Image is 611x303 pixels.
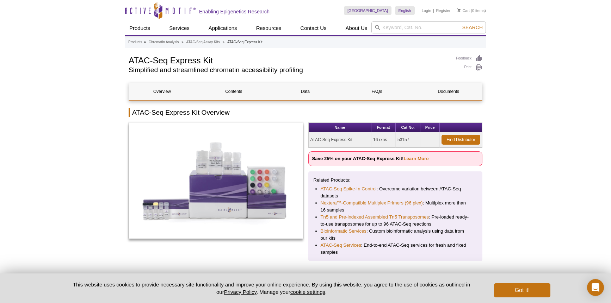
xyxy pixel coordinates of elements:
[344,6,391,15] a: [GEOGRAPHIC_DATA]
[321,185,377,192] a: ATAC-Seq Spike-In Control
[321,200,423,207] a: Nextera™-Compatible Multiplex Primers (96 plex)
[462,25,483,30] span: Search
[129,122,303,239] img: ATAC-Seq Express Kit
[224,289,257,295] a: Privacy Policy
[129,67,449,73] h2: Simplified and streamlined chromatin accessibility profiling
[420,123,440,132] th: Price
[321,228,366,235] a: Bioinformatic Services
[436,8,450,13] a: Register
[309,132,372,147] td: ATAC-Seq Express Kit
[129,55,449,65] h1: ATAC-Seq Express Kit
[296,21,331,35] a: Contact Us
[314,177,477,184] p: Related Products:
[129,108,482,117] h2: ATAC-Seq Express Kit Overview
[371,123,396,132] th: Format
[125,21,154,35] a: Products
[422,8,431,13] a: Login
[341,21,372,35] a: About Us
[403,156,428,161] a: Learn More
[227,40,263,44] li: ATAC-Seq Express Kit
[457,8,470,13] a: Cart
[321,214,429,221] a: Tn5 and Pre-indexed Assembled Tn5 Transposomes
[61,281,482,296] p: This website uses cookies to provide necessary site functionality and improve your online experie...
[321,242,361,249] a: ATAC-Seq Services
[433,6,434,15] li: |
[321,214,470,228] li: : Pre-loaded ready-to-use transposomes for up to 96 ATAC-Seq reactions
[272,83,338,100] a: Data
[321,185,470,200] li: : Overcome variation between ATAC-Seq datasets
[494,283,550,297] button: Got it!
[129,83,195,100] a: Overview
[144,40,146,44] li: »
[396,132,420,147] td: 53157
[312,156,429,161] strong: Save 25% on your ATAC-Seq Express Kit!
[149,39,179,45] a: Chromatin Analysis
[200,83,267,100] a: Contents
[442,135,480,145] a: Find Distributor
[321,200,470,214] li: : Multiplex more than 16 samples
[415,83,482,100] a: Documents
[199,8,270,15] h2: Enabling Epigenetics Research
[371,132,396,147] td: 16 rxns
[371,21,486,33] input: Keyword, Cat. No.
[456,64,482,72] a: Print
[204,21,241,35] a: Applications
[457,6,486,15] li: (0 items)
[456,55,482,62] a: Feedback
[290,289,325,295] button: cookie settings
[181,40,184,44] li: »
[252,21,286,35] a: Resources
[457,8,461,12] img: Your Cart
[223,40,225,44] li: »
[321,242,470,256] li: : End-to-end ATAC-Seq services for fresh and fixed samples
[128,39,142,45] a: Products
[587,279,604,296] div: Open Intercom Messenger
[344,83,410,100] a: FAQs
[186,39,220,45] a: ATAC-Seq Assay Kits
[321,228,470,242] li: : Custom bioinformatic analysis using data from our kits
[460,24,485,31] button: Search
[395,6,415,15] a: English
[165,21,194,35] a: Services
[309,123,372,132] th: Name
[396,123,420,132] th: Cat No.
